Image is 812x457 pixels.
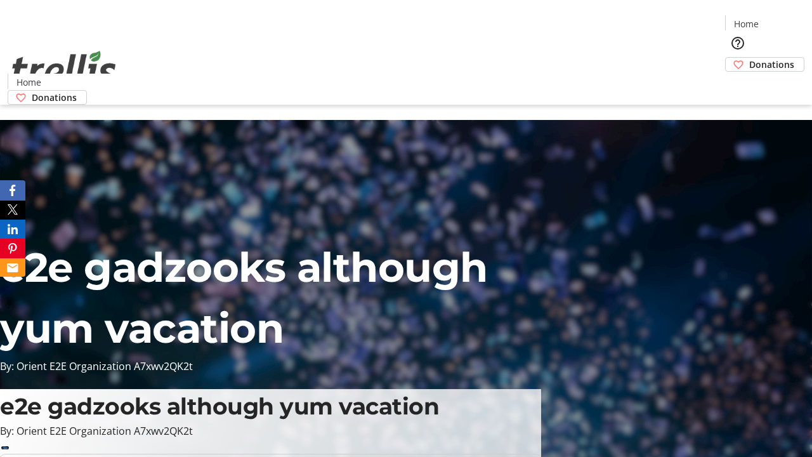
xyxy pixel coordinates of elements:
[16,76,41,89] span: Home
[725,57,804,72] a: Donations
[725,30,750,56] button: Help
[725,72,750,97] button: Cart
[8,90,87,105] a: Donations
[8,76,49,89] a: Home
[749,58,794,71] span: Donations
[726,17,766,30] a: Home
[734,17,759,30] span: Home
[32,91,77,104] span: Donations
[8,37,121,100] img: Orient E2E Organization A7xwv2QK2t's Logo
